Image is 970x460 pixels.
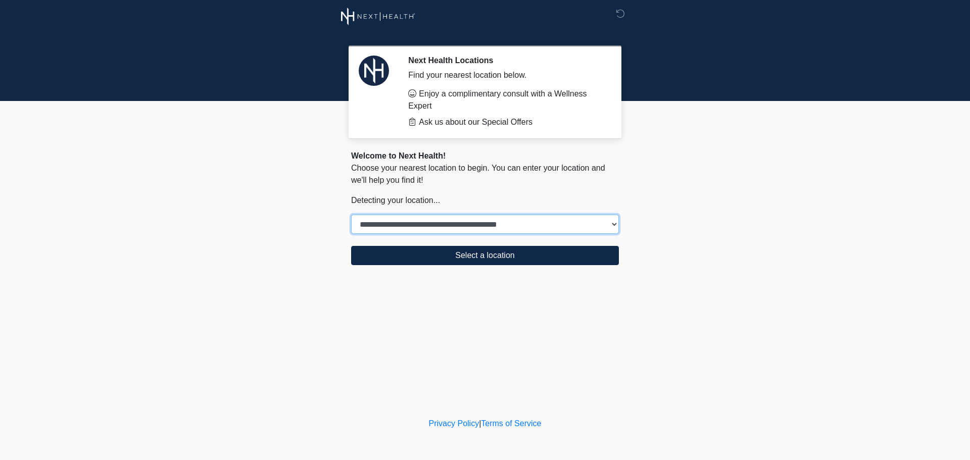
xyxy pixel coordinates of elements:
[481,419,541,428] a: Terms of Service
[479,419,481,428] a: |
[408,88,604,112] li: Enjoy a complimentary consult with a Wellness Expert
[341,8,415,25] img: Next Health Wellness Logo
[359,56,389,86] img: Agent Avatar
[408,56,604,65] h2: Next Health Locations
[429,419,479,428] a: Privacy Policy
[351,196,440,205] span: Detecting your location...
[351,150,619,162] div: Welcome to Next Health!
[408,69,604,81] div: Find your nearest location below.
[351,246,619,265] button: Select a location
[408,116,604,128] li: Ask us about our Special Offers
[351,164,605,184] span: Choose your nearest location to begin. You can enter your location and we'll help you find it!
